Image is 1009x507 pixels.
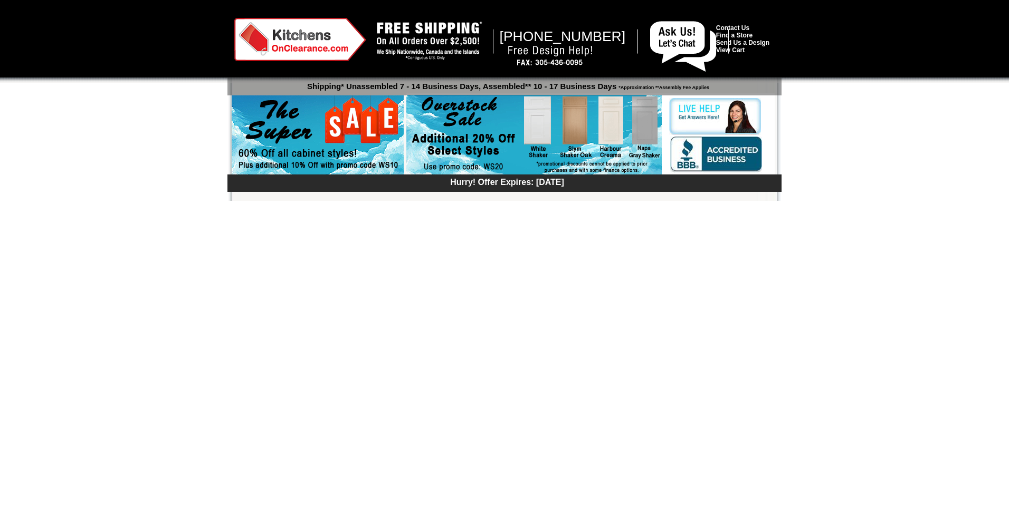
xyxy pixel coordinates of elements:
[716,32,753,39] a: Find a Store
[716,46,745,54] a: View Cart
[233,176,782,187] div: Hurry! Offer Expires: [DATE]
[716,39,769,46] a: Send Us a Design
[500,28,626,44] span: [PHONE_NUMBER]
[716,24,749,32] a: Contact Us
[616,82,709,90] span: *Approximation **Assembly Fee Applies
[233,77,782,91] p: Shipping* Unassembled 7 - 14 Business Days, Assembled** 10 - 17 Business Days
[234,18,366,61] img: Kitchens on Clearance Logo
